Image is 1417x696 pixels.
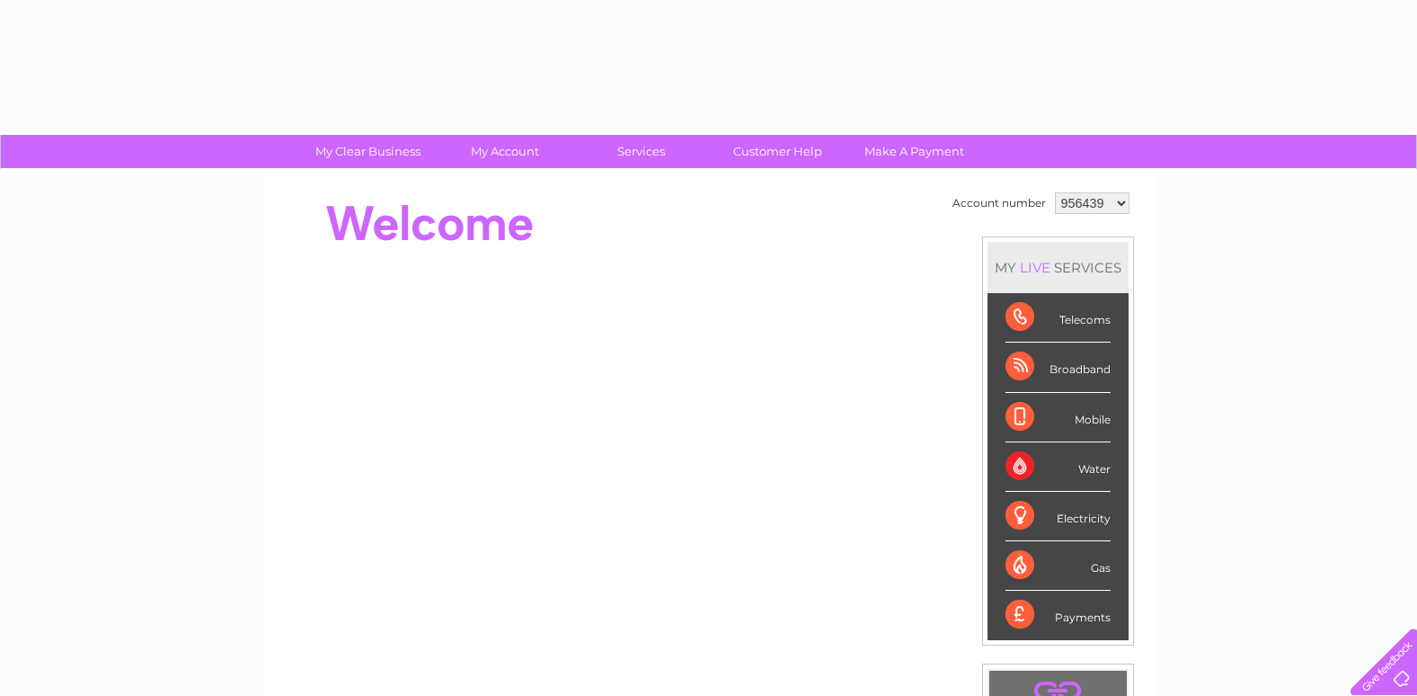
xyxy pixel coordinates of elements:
div: LIVE [1016,259,1054,276]
div: Water [1005,442,1111,492]
div: Payments [1005,591,1111,639]
a: Services [567,135,715,168]
div: Mobile [1005,393,1111,442]
div: MY SERVICES [987,242,1129,293]
a: Customer Help [704,135,852,168]
div: Gas [1005,541,1111,591]
div: Broadband [1005,343,1111,392]
div: Telecoms [1005,293,1111,343]
a: My Account [430,135,579,168]
div: Electricity [1005,492,1111,541]
td: Account number [948,188,1050,219]
a: Make A Payment [840,135,988,168]
a: My Clear Business [294,135,442,168]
